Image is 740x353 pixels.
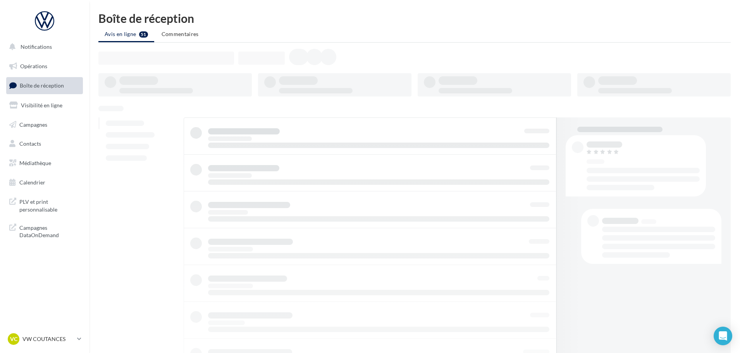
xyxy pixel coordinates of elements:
[5,97,84,114] a: Visibilité en ligne
[5,77,84,94] a: Boîte de réception
[22,335,74,343] p: VW COUTANCES
[19,160,51,166] span: Médiathèque
[5,39,81,55] button: Notifications
[162,31,199,37] span: Commentaires
[19,196,80,213] span: PLV et print personnalisable
[21,102,62,108] span: Visibilité en ligne
[20,82,64,89] span: Boîte de réception
[6,332,83,346] a: VC VW COUTANCES
[5,117,84,133] a: Campagnes
[10,335,17,343] span: VC
[5,58,84,74] a: Opérations
[98,12,731,24] div: Boîte de réception
[19,179,45,186] span: Calendrier
[5,193,84,216] a: PLV et print personnalisable
[19,140,41,147] span: Contacts
[5,219,84,242] a: Campagnes DataOnDemand
[714,327,732,345] div: Open Intercom Messenger
[21,43,52,50] span: Notifications
[19,121,47,127] span: Campagnes
[5,174,84,191] a: Calendrier
[5,136,84,152] a: Contacts
[20,63,47,69] span: Opérations
[5,155,84,171] a: Médiathèque
[19,222,80,239] span: Campagnes DataOnDemand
